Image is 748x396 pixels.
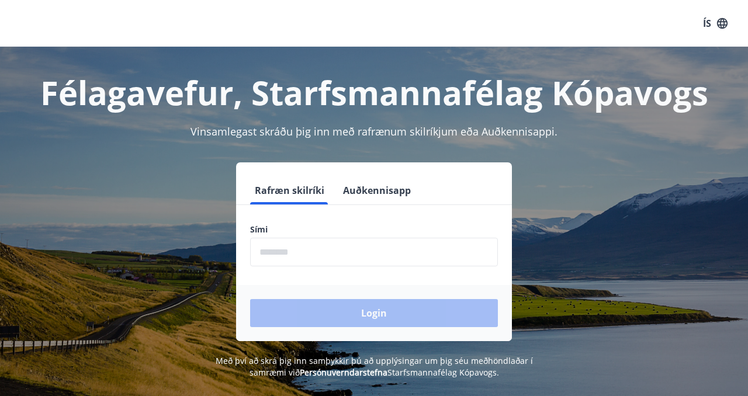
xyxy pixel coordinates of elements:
button: Rafræn skilríki [250,176,329,204]
h1: Félagavefur, Starfsmannafélag Kópavogs [14,70,734,114]
button: ÍS [697,13,734,34]
span: Vinsamlegast skráðu þig inn með rafrænum skilríkjum eða Auðkennisappi. [191,124,557,138]
label: Sími [250,224,498,235]
span: Með því að skrá þig inn samþykkir þú að upplýsingar um þig séu meðhöndlaðar í samræmi við Starfsm... [216,355,533,378]
button: Auðkennisapp [338,176,415,204]
a: Persónuverndarstefna [300,367,387,378]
